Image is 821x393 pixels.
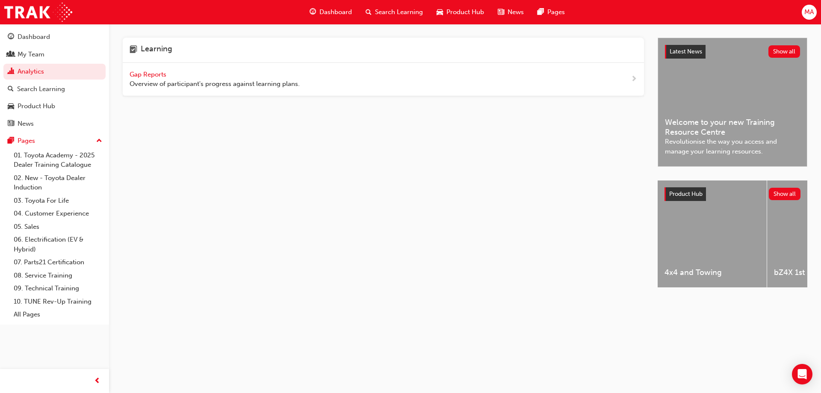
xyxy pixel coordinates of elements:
div: My Team [18,50,44,59]
span: car-icon [437,7,443,18]
a: My Team [3,47,106,62]
a: 07. Parts21 Certification [10,256,106,269]
a: 06. Electrification (EV & Hybrid) [10,233,106,256]
span: pages-icon [537,7,544,18]
span: News [508,7,524,17]
a: Dashboard [3,29,106,45]
a: guage-iconDashboard [303,3,359,21]
span: Overview of participant's progress against learning plans. [130,79,300,89]
span: search-icon [8,86,14,93]
img: Trak [4,3,72,22]
button: Show all [768,45,800,58]
a: 4x4 and Towing [658,180,767,287]
a: 09. Technical Training [10,282,106,295]
a: Latest NewsShow all [665,45,800,59]
a: 04. Customer Experience [10,207,106,220]
span: people-icon [8,51,14,59]
a: 03. Toyota For Life [10,194,106,207]
a: All Pages [10,308,106,321]
a: News [3,116,106,132]
button: Pages [3,133,106,149]
span: MA [804,7,814,17]
span: search-icon [366,7,372,18]
div: Dashboard [18,32,50,42]
a: 01. Toyota Academy - 2025 Dealer Training Catalogue [10,149,106,171]
a: Search Learning [3,81,106,97]
a: pages-iconPages [531,3,572,21]
div: Pages [18,136,35,146]
a: Latest NewsShow allWelcome to your new Training Resource CentreRevolutionise the way you access a... [658,38,807,167]
span: news-icon [8,120,14,128]
span: Gap Reports [130,71,168,78]
a: car-iconProduct Hub [430,3,491,21]
a: Product Hub [3,98,106,114]
a: 08. Service Training [10,269,106,282]
button: DashboardMy TeamAnalyticsSearch LearningProduct HubNews [3,27,106,133]
span: guage-icon [8,33,14,41]
button: MA [802,5,817,20]
div: Search Learning [17,84,65,94]
span: news-icon [498,7,504,18]
button: Show all [769,188,801,200]
span: Revolutionise the way you access and manage your learning resources. [665,137,800,156]
span: Welcome to your new Training Resource Centre [665,118,800,137]
a: Analytics [3,64,106,80]
a: 10. TUNE Rev-Up Training [10,295,106,308]
a: news-iconNews [491,3,531,21]
span: Pages [547,7,565,17]
div: News [18,119,34,129]
span: up-icon [96,136,102,147]
span: prev-icon [94,376,100,387]
span: Latest News [670,48,702,55]
span: Product Hub [669,190,703,198]
a: search-iconSearch Learning [359,3,430,21]
span: Product Hub [446,7,484,17]
a: 02. New - Toyota Dealer Induction [10,171,106,194]
div: Open Intercom Messenger [792,364,812,384]
a: Product HubShow all [664,187,800,201]
span: guage-icon [310,7,316,18]
span: car-icon [8,103,14,110]
span: next-icon [631,74,637,85]
span: pages-icon [8,137,14,145]
a: Gap Reports Overview of participant's progress against learning plans.next-icon [123,63,644,96]
span: Search Learning [375,7,423,17]
span: Dashboard [319,7,352,17]
h4: Learning [141,44,172,56]
div: Product Hub [18,101,55,111]
span: learning-icon [130,44,137,56]
span: chart-icon [8,68,14,76]
a: 05. Sales [10,220,106,233]
span: 4x4 and Towing [664,268,760,278]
